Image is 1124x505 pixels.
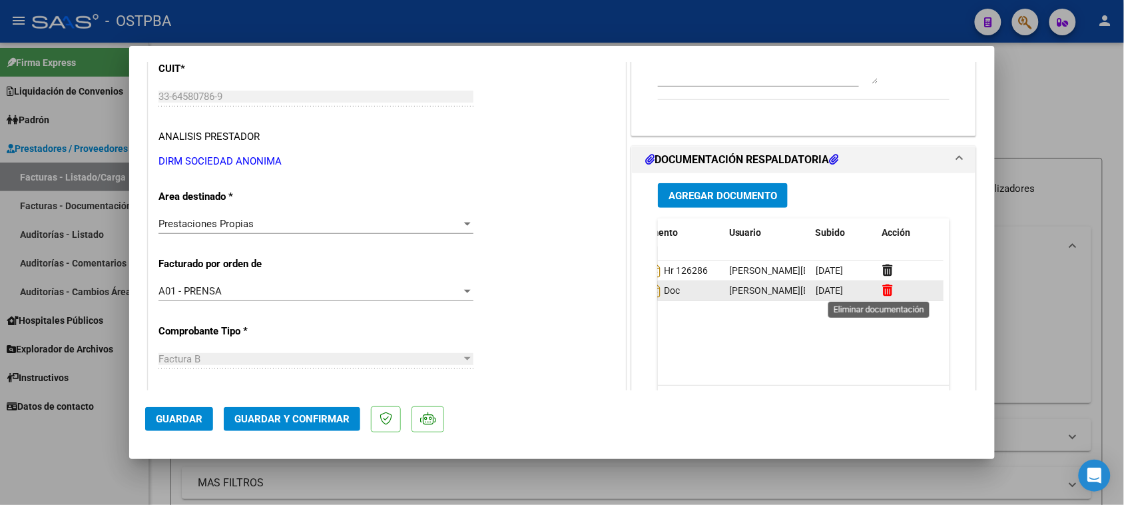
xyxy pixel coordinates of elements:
[816,285,843,296] span: [DATE]
[158,324,296,339] p: Comprobante Tipo *
[669,190,777,202] span: Agregar Documento
[158,189,296,205] p: Area destinado *
[877,219,944,247] datatable-header-cell: Acción
[816,265,843,276] span: [DATE]
[624,219,724,247] datatable-header-cell: Documento
[158,61,296,77] p: CUIT
[1079,460,1111,492] div: Open Intercom Messenger
[645,152,838,168] h1: DOCUMENTACIÓN RESPALDATORIA
[158,218,254,230] span: Prestaciones Propias
[632,173,976,450] div: DOCUMENTACIÓN RESPALDATORIA
[158,256,296,272] p: Facturado por orden de
[158,353,200,365] span: Factura B
[156,413,202,425] span: Guardar
[145,407,213,431] button: Guardar
[234,413,350,425] span: Guardar y Confirmar
[658,386,950,419] div: 2 total
[816,227,846,238] span: Subido
[729,265,1097,276] span: [PERSON_NAME][EMAIL_ADDRESS][PERSON_NAME][DOMAIN_NAME] - [PERSON_NAME]
[729,227,762,238] span: Usuario
[224,407,360,431] button: Guardar y Confirmar
[158,285,222,297] span: A01 - PRENSA
[632,147,976,173] mat-expansion-panel-header: DOCUMENTACIÓN RESPALDATORIA
[629,266,708,276] span: Hr 126286
[658,183,788,208] button: Agregar Documento
[158,129,260,145] div: ANALISIS PRESTADOR
[724,219,810,247] datatable-header-cell: Usuario
[810,219,877,247] datatable-header-cell: Subido
[158,154,615,169] p: DIRM SOCIEDAD ANONIMA
[882,227,911,238] span: Acción
[729,285,1097,296] span: [PERSON_NAME][EMAIL_ADDRESS][PERSON_NAME][DOMAIN_NAME] - [PERSON_NAME]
